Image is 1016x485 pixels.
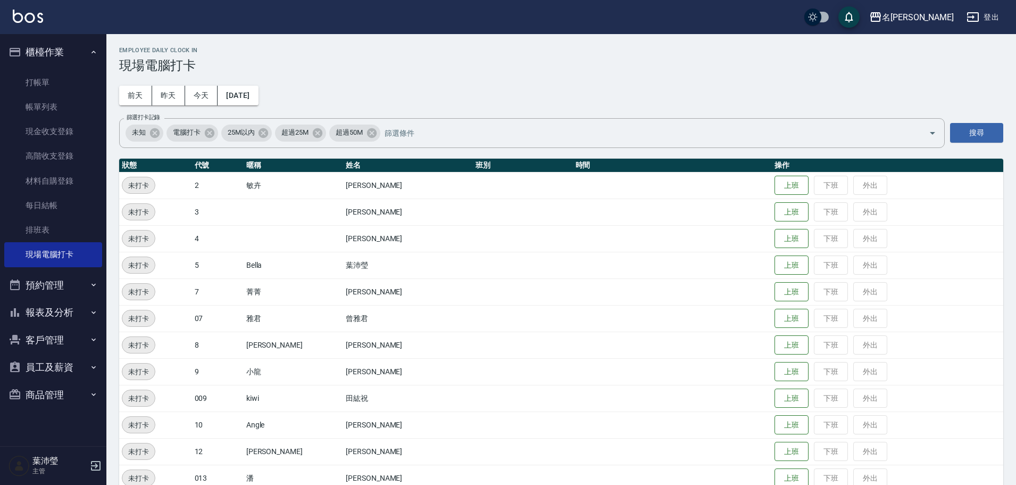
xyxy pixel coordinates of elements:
button: 上班 [775,362,809,382]
div: 25M以內 [221,125,272,142]
button: 上班 [775,442,809,462]
div: 超過25M [275,125,326,142]
td: [PERSON_NAME] [244,332,343,358]
th: 暱稱 [244,159,343,172]
button: 上班 [775,389,809,408]
span: 未打卡 [122,260,155,271]
th: 狀態 [119,159,192,172]
span: 超過25M [275,127,315,138]
span: 未打卡 [122,233,155,244]
td: 曾雅君 [343,305,473,332]
td: [PERSON_NAME] [343,358,473,385]
span: 未打卡 [122,180,155,191]
a: 打帳單 [4,70,102,95]
td: [PERSON_NAME] [343,332,473,358]
td: [PERSON_NAME] [244,438,343,465]
td: 田紘祝 [343,385,473,412]
span: 未打卡 [122,393,155,404]
td: 009 [192,385,244,412]
td: 菁菁 [244,278,343,305]
td: 4 [192,225,244,252]
td: 雅君 [244,305,343,332]
a: 排班表 [4,218,102,242]
h3: 現場電腦打卡 [119,58,1003,73]
h2: Employee Daily Clock In [119,47,1003,54]
button: 前天 [119,86,152,105]
th: 代號 [192,159,244,172]
span: 未打卡 [122,286,155,298]
button: 櫃檯作業 [4,38,102,66]
button: 預約管理 [4,272,102,299]
button: 昨天 [152,86,185,105]
a: 材料自購登錄 [4,169,102,193]
th: 班別 [473,159,572,172]
button: 搜尋 [950,123,1003,143]
button: 商品管理 [4,381,102,409]
button: 上班 [775,229,809,249]
button: Open [924,125,941,142]
td: 敏卉 [244,172,343,199]
td: 9 [192,358,244,385]
span: 超過50M [329,127,369,138]
button: 上班 [775,282,809,302]
td: 葉沛瑩 [343,252,473,278]
td: [PERSON_NAME] [343,438,473,465]
td: 07 [192,305,244,332]
button: 員工及薪資 [4,354,102,381]
button: save [838,6,860,28]
span: 未打卡 [122,473,155,484]
span: 未打卡 [122,313,155,324]
button: 上班 [775,309,809,328]
span: 未知 [126,127,152,138]
a: 現金收支登錄 [4,119,102,144]
td: [PERSON_NAME] [343,199,473,225]
button: 上班 [775,415,809,435]
td: Bella [244,252,343,278]
span: 電腦打卡 [166,127,207,138]
p: 主管 [32,466,87,476]
button: 上班 [775,256,809,275]
th: 姓名 [343,159,473,172]
button: 報表及分析 [4,299,102,326]
span: 未打卡 [122,420,155,431]
td: 小龍 [244,358,343,385]
td: 3 [192,199,244,225]
button: 上班 [775,202,809,222]
a: 現場電腦打卡 [4,242,102,267]
span: 25M以內 [221,127,261,138]
span: 未打卡 [122,366,155,377]
div: 電腦打卡 [166,125,218,142]
span: 未打卡 [122,340,155,351]
td: [PERSON_NAME] [343,278,473,305]
td: 10 [192,412,244,438]
td: [PERSON_NAME] [343,172,473,199]
a: 高階收支登錄 [4,144,102,168]
button: 今天 [185,86,218,105]
td: 7 [192,278,244,305]
img: Logo [13,10,43,23]
button: 客戶管理 [4,326,102,354]
button: 上班 [775,176,809,195]
td: 8 [192,332,244,358]
h5: 葉沛瑩 [32,456,87,466]
img: Person [9,455,30,476]
div: 名[PERSON_NAME] [882,11,954,24]
th: 操作 [772,159,1003,172]
div: 超過50M [329,125,380,142]
div: 未知 [126,125,163,142]
td: 2 [192,172,244,199]
td: Angle [244,412,343,438]
input: 篩選條件 [382,124,910,142]
button: 上班 [775,335,809,355]
td: kiwi [244,385,343,412]
th: 時間 [573,159,772,172]
a: 帳單列表 [4,95,102,119]
span: 未打卡 [122,207,155,218]
span: 未打卡 [122,446,155,457]
button: 登出 [962,7,1003,27]
button: [DATE] [218,86,258,105]
td: [PERSON_NAME] [343,412,473,438]
button: 名[PERSON_NAME] [865,6,958,28]
td: [PERSON_NAME] [343,225,473,252]
td: 12 [192,438,244,465]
